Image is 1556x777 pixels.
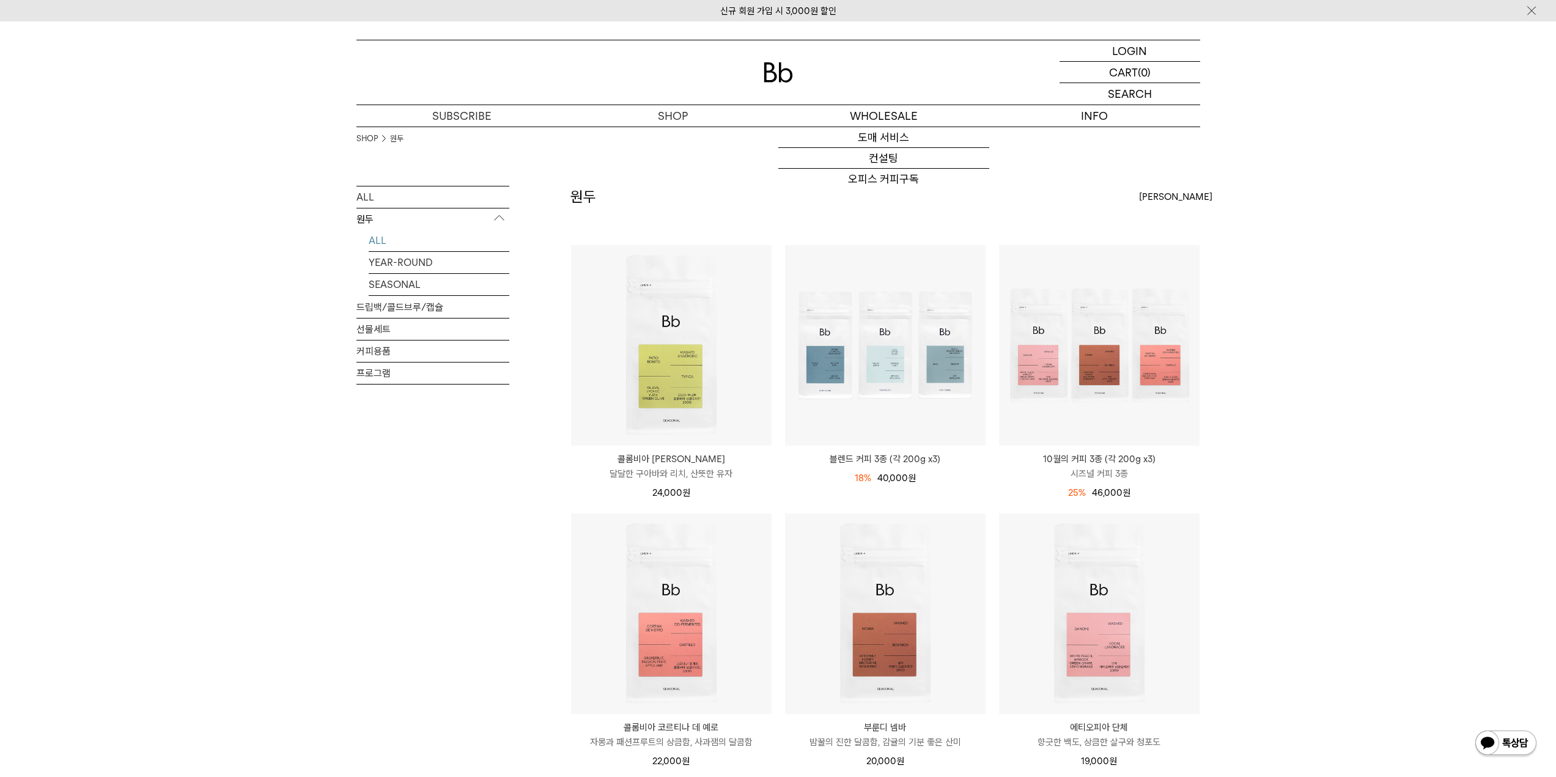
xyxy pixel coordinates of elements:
[571,452,772,466] p: 콜롬비아 [PERSON_NAME]
[1060,40,1200,62] a: LOGIN
[571,466,772,481] p: 달달한 구아바와 리치, 산뜻한 유자
[764,62,793,83] img: 로고
[785,245,986,446] img: 블렌드 커피 3종 (각 200g x3)
[571,720,772,749] a: 콜롬비아 코르티나 데 예로 자몽과 패션프루트의 상큼함, 사과잼의 달콤함
[571,245,772,446] img: 콜롬비아 파티오 보니토
[571,452,772,481] a: 콜롬비아 [PERSON_NAME] 달달한 구아바와 리치, 산뜻한 유자
[1092,487,1130,498] span: 46,000
[778,148,989,169] a: 컨설팅
[682,487,690,498] span: 원
[999,452,1200,481] a: 10월의 커피 3종 (각 200g x3) 시즈널 커피 3종
[356,363,509,384] a: 프로그램
[390,133,404,145] a: 원두
[356,105,567,127] a: SUBSCRIBE
[1112,40,1147,61] p: LOGIN
[1060,62,1200,83] a: CART (0)
[999,735,1200,749] p: 향긋한 백도, 상큼한 살구와 청포도
[785,720,986,735] p: 부룬디 넴바
[369,274,509,295] a: SEASONAL
[1109,62,1138,83] p: CART
[785,720,986,749] a: 부룬디 넴바 밤꿀의 진한 달콤함, 감귤의 기분 좋은 산미
[999,720,1200,749] a: 에티오피아 단체 향긋한 백도, 상큼한 살구와 청포도
[652,487,690,498] span: 24,000
[571,514,772,714] img: 콜롬비아 코르티나 데 예로
[1081,756,1117,767] span: 19,000
[999,245,1200,446] img: 10월의 커피 3종 (각 200g x3)
[999,514,1200,714] img: 에티오피아 단체
[567,105,778,127] a: SHOP
[999,720,1200,735] p: 에티오피아 단체
[999,452,1200,466] p: 10월의 커피 3종 (각 200g x3)
[369,252,509,273] a: YEAR-ROUND
[1068,485,1086,500] div: 25%
[785,735,986,749] p: 밤꿀의 진한 달콤함, 감귤의 기분 좋은 산미
[356,341,509,362] a: 커피용품
[1139,190,1212,204] span: [PERSON_NAME]
[356,208,509,230] p: 원두
[896,756,904,767] span: 원
[1123,487,1130,498] span: 원
[866,756,904,767] span: 20,000
[785,514,986,714] img: 부룬디 넴바
[570,186,596,207] h2: 원두
[571,720,772,735] p: 콜롬비아 코르티나 데 예로
[571,735,772,749] p: 자몽과 패션프루트의 상큼함, 사과잼의 달콤함
[778,105,989,127] p: WHOLESALE
[778,169,989,190] a: 오피스 커피구독
[1474,729,1538,759] img: 카카오톡 채널 1:1 채팅 버튼
[356,296,509,318] a: 드립백/콜드브루/캡슐
[720,6,836,17] a: 신규 회원 가입 시 3,000원 할인
[369,230,509,251] a: ALL
[356,186,509,208] a: ALL
[356,133,378,145] a: SHOP
[778,127,989,148] a: 도매 서비스
[682,756,690,767] span: 원
[855,471,871,485] div: 18%
[877,473,916,484] span: 40,000
[999,466,1200,481] p: 시즈널 커피 3종
[356,319,509,340] a: 선물세트
[1109,756,1117,767] span: 원
[908,473,916,484] span: 원
[1138,62,1151,83] p: (0)
[1108,83,1152,105] p: SEARCH
[989,105,1200,127] p: INFO
[785,452,986,466] a: 블렌드 커피 3종 (각 200g x3)
[652,756,690,767] span: 22,000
